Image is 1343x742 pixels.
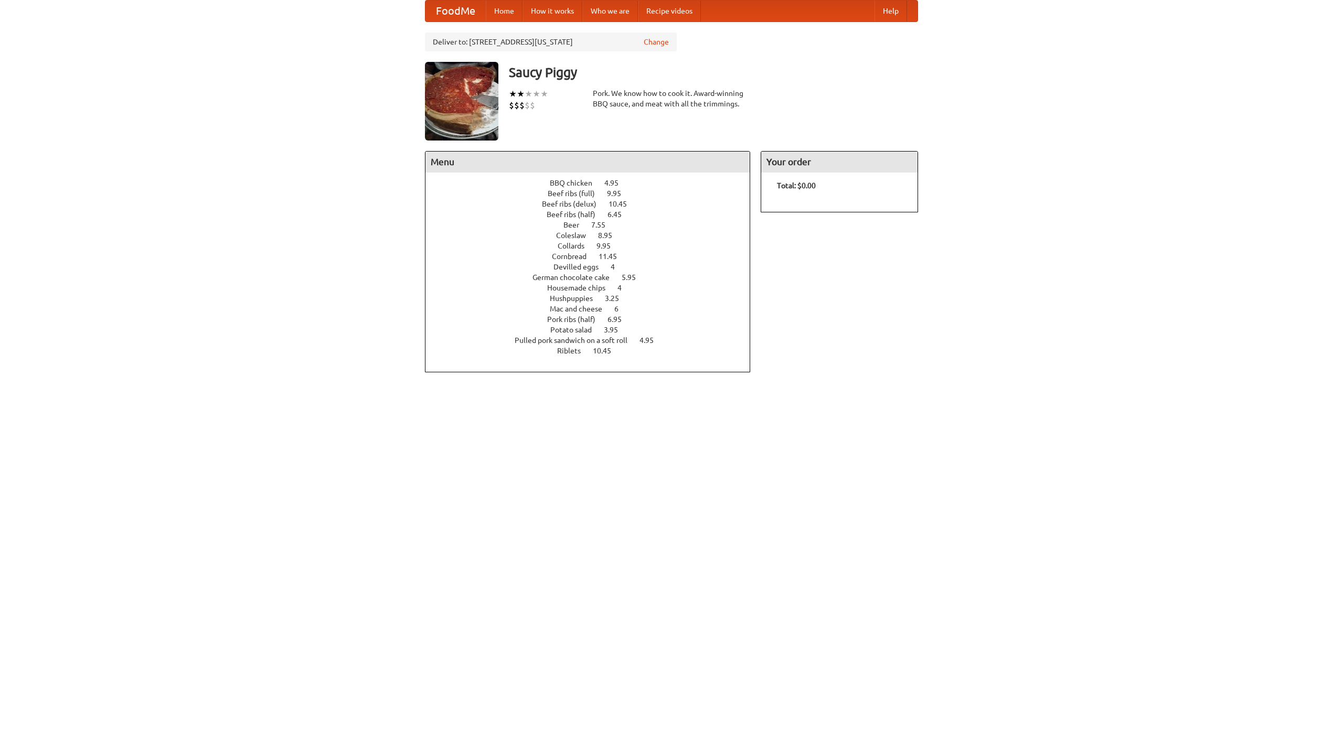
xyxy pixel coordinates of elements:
h4: Your order [761,152,918,173]
a: Hushpuppies 3.25 [550,294,638,303]
span: BBQ chicken [550,179,603,187]
a: Home [486,1,523,21]
li: $ [525,100,530,111]
a: Collards 9.95 [558,242,630,250]
span: 7.55 [591,221,616,229]
li: $ [514,100,519,111]
span: 5.95 [622,273,646,282]
a: Beef ribs (full) 9.95 [548,189,641,198]
span: 6 [614,305,629,313]
li: ★ [517,88,525,100]
a: Cornbread 11.45 [552,252,636,261]
li: ★ [509,88,517,100]
a: Who we are [582,1,638,21]
span: 10.45 [593,347,622,355]
span: 8.95 [598,231,623,240]
span: Mac and cheese [550,305,613,313]
span: Riblets [557,347,591,355]
li: $ [530,100,535,111]
a: Riblets 10.45 [557,347,631,355]
li: ★ [525,88,532,100]
span: 3.95 [604,326,628,334]
span: Beer [563,221,590,229]
span: Collards [558,242,595,250]
li: $ [519,100,525,111]
a: Pulled pork sandwich on a soft roll 4.95 [515,336,673,345]
span: German chocolate cake [532,273,620,282]
a: Potato salad 3.95 [550,326,637,334]
img: angular.jpg [425,62,498,141]
a: Change [644,37,669,47]
a: Beer 7.55 [563,221,625,229]
a: Devilled eggs 4 [553,263,634,271]
span: Devilled eggs [553,263,609,271]
a: Beef ribs (half) 6.45 [547,210,641,219]
a: Recipe videos [638,1,701,21]
span: Cornbread [552,252,597,261]
span: 6.45 [607,210,632,219]
a: Help [875,1,907,21]
div: Pork. We know how to cook it. Award-winning BBQ sauce, and meat with all the trimmings. [593,88,750,109]
span: Pulled pork sandwich on a soft roll [515,336,638,345]
a: BBQ chicken 4.95 [550,179,638,187]
a: Pork ribs (half) 6.95 [547,315,641,324]
a: Coleslaw 8.95 [556,231,632,240]
h3: Saucy Piggy [509,62,918,83]
b: Total: $0.00 [777,181,816,190]
span: Beef ribs (full) [548,189,605,198]
h4: Menu [425,152,750,173]
a: Beef ribs (delux) 10.45 [542,200,646,208]
span: Pork ribs (half) [547,315,606,324]
a: Housemade chips 4 [547,284,641,292]
a: How it works [523,1,582,21]
span: 9.95 [596,242,621,250]
a: German chocolate cake 5.95 [532,273,655,282]
span: Housemade chips [547,284,616,292]
span: Coleslaw [556,231,596,240]
a: Mac and cheese 6 [550,305,638,313]
span: Hushpuppies [550,294,603,303]
span: 6.95 [607,315,632,324]
span: 4.95 [604,179,629,187]
span: Beef ribs (delux) [542,200,607,208]
span: 4 [611,263,625,271]
span: 4 [617,284,632,292]
span: 9.95 [607,189,632,198]
a: FoodMe [425,1,486,21]
span: 3.25 [605,294,630,303]
span: 4.95 [639,336,664,345]
div: Deliver to: [STREET_ADDRESS][US_STATE] [425,33,677,51]
li: ★ [532,88,540,100]
span: 10.45 [609,200,637,208]
li: ★ [540,88,548,100]
span: Potato salad [550,326,602,334]
span: Beef ribs (half) [547,210,606,219]
li: $ [509,100,514,111]
span: 11.45 [599,252,627,261]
